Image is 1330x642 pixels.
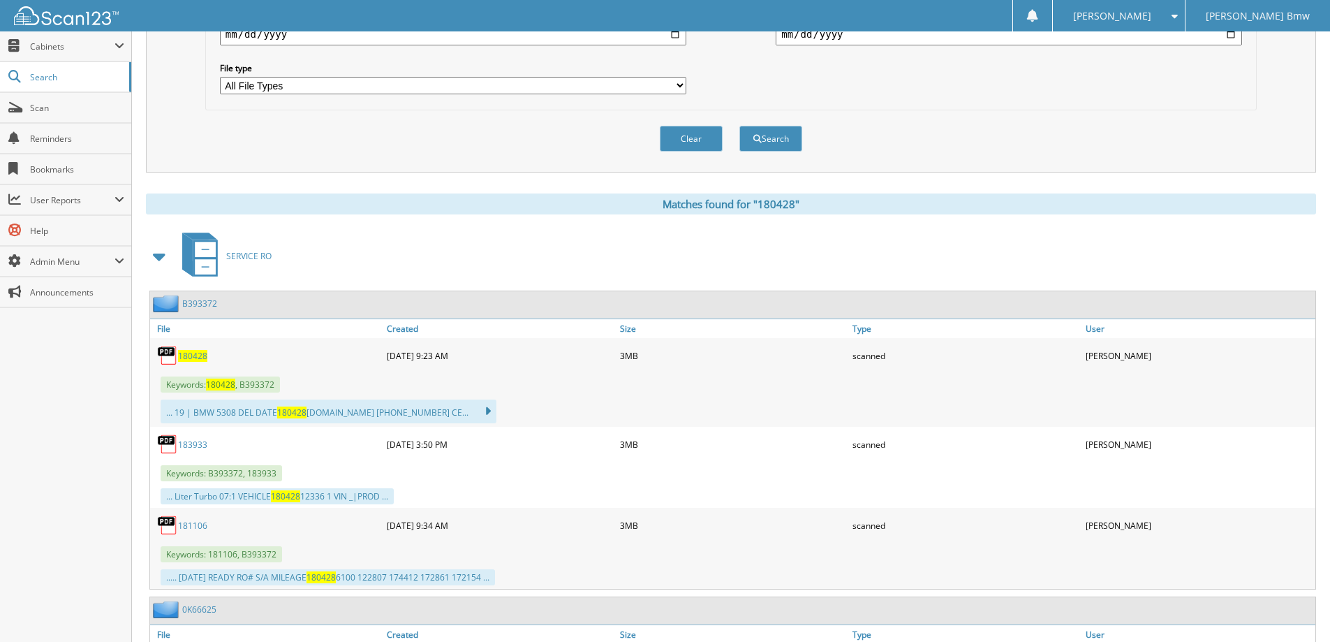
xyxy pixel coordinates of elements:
[30,256,114,268] span: Admin Menu
[153,601,182,618] img: folder2.png
[383,430,616,458] div: [DATE] 3:50 PM
[306,571,336,583] span: 180428
[616,319,850,338] a: Size
[271,490,300,502] span: 180428
[1073,12,1151,20] span: [PERSON_NAME]
[1082,430,1315,458] div: [PERSON_NAME]
[146,194,1316,214] div: Matches found for "180428"
[30,133,124,145] span: Reminders
[161,546,282,562] span: Keywords: 181106, B393372
[30,286,124,298] span: Announcements
[178,439,207,451] a: 183933
[157,345,178,366] img: PDF.png
[616,511,850,539] div: 3MB
[776,23,1242,45] input: end
[30,163,124,175] span: Bookmarks
[383,319,616,338] a: Created
[383,511,616,539] div: [DATE] 9:34 AM
[849,430,1082,458] div: scanned
[14,6,119,25] img: scan123-logo-white.svg
[30,194,114,206] span: User Reports
[616,430,850,458] div: 3MB
[226,250,272,262] span: SERVICE RO
[178,520,207,532] a: 181106
[157,434,178,455] img: PDF.png
[1260,575,1330,642] iframe: Chat Widget
[30,102,124,114] span: Scan
[849,319,1082,338] a: Type
[1082,342,1315,370] div: [PERSON_NAME]
[157,515,178,536] img: PDF.png
[849,511,1082,539] div: scanned
[206,379,235,391] span: 180428
[739,126,802,152] button: Search
[150,319,383,338] a: File
[161,569,495,585] div: ..... [DATE] READY RO# S/A MILEAGE 6100 122807 174412 172861 172154 ...
[1082,511,1315,539] div: [PERSON_NAME]
[30,71,122,83] span: Search
[182,604,216,615] a: 0K66625
[1082,319,1315,338] a: User
[153,295,182,312] img: folder2.png
[161,377,280,393] span: Keywords: , B393372
[849,342,1082,370] div: scanned
[178,350,207,362] a: 180428
[161,488,394,504] div: ... Liter Turbo 07:1 VEHICLE 12336 1 VIN _|PROD ...
[161,465,282,481] span: Keywords: B393372, 183933
[383,342,616,370] div: [DATE] 9:23 AM
[30,41,114,52] span: Cabinets
[161,400,496,423] div: ... 19 | BMW 5308 DEL DATE [DOMAIN_NAME] [PHONE_NUMBER] CE...
[277,407,306,418] span: 180428
[30,225,124,237] span: Help
[182,298,217,309] a: B393372
[174,228,272,284] a: SERVICE RO
[660,126,723,152] button: Clear
[1206,12,1310,20] span: [PERSON_NAME] Bmw
[220,23,686,45] input: start
[616,342,850,370] div: 3MB
[220,62,686,74] label: File type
